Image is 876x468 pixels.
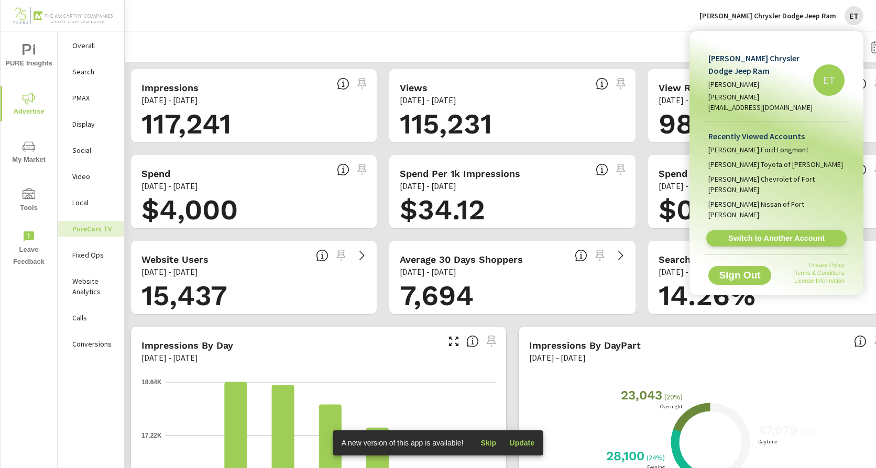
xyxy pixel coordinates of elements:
span: [PERSON_NAME] Nissan of Fort [PERSON_NAME] [708,199,845,220]
span: [PERSON_NAME] Ford Longmont [708,144,808,155]
span: [PERSON_NAME] Chevrolet of Fort [PERSON_NAME] [708,174,845,195]
a: Switch to Another Account [706,230,847,247]
p: Recently Viewed Accounts [708,130,845,142]
p: [PERSON_NAME] Chrysler Dodge Jeep Ram [708,52,813,77]
p: [PERSON_NAME] [708,79,813,90]
div: ET [813,64,845,96]
button: Sign Out [708,266,771,285]
span: Switch to Another Account [712,233,840,243]
span: Sign Out [717,271,763,280]
p: [PERSON_NAME][EMAIL_ADDRESS][DOMAIN_NAME] [708,92,813,113]
a: License Information [794,277,845,284]
a: Privacy Policy [809,262,845,268]
span: [PERSON_NAME] Toyota of [PERSON_NAME] [708,159,843,170]
a: Terms & Conditions [795,270,845,276]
